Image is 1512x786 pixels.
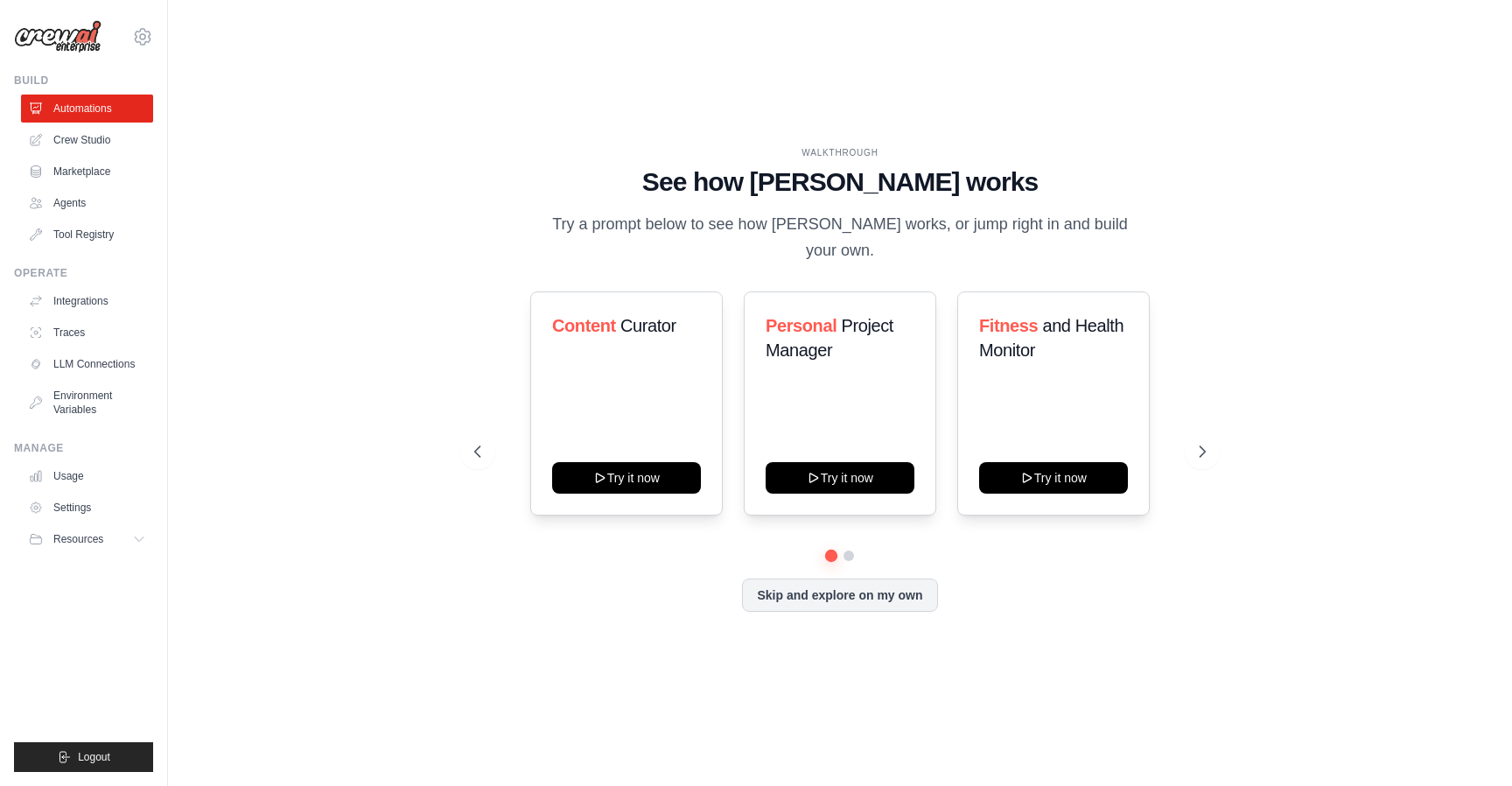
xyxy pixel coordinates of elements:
span: and Health Monitor [979,316,1123,360]
a: Traces [21,319,153,347]
button: Resources [21,525,153,553]
a: Settings [21,494,153,522]
button: Logout [14,742,153,772]
p: Try a prompt below to see how [PERSON_NAME] works, or jump right in and build your own. [546,212,1134,263]
a: Agents [21,189,153,217]
a: Marketplace [21,158,153,186]
span: Resources [53,532,103,546]
span: Curator [620,316,676,335]
button: Try it now [552,462,701,494]
a: LLM Connections [21,350,153,378]
div: WALKTHROUGH [474,146,1205,159]
a: Automations [21,95,153,123]
span: Content [552,316,616,335]
div: Manage [14,441,153,455]
span: Fitness [979,316,1038,335]
a: Tool Registry [21,221,153,249]
a: Usage [21,462,153,490]
span: Logout [78,750,110,764]
h1: See how [PERSON_NAME] works [474,166,1205,198]
span: Personal [766,316,836,335]
button: Skip and explore on my own [742,579,937,612]
button: Try it now [766,462,914,494]
a: Integrations [21,287,153,315]
a: Crew Studio [21,126,153,154]
button: Try it now [979,462,1128,494]
a: Environment Variables [21,382,153,424]
div: Operate [14,266,153,280]
span: Project Manager [766,316,893,360]
img: Logo [14,20,101,53]
div: Build [14,74,153,88]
